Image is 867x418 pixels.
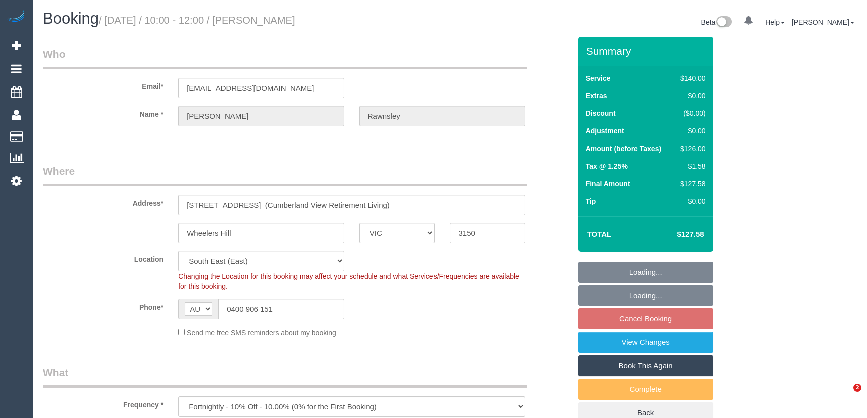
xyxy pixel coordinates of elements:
[586,161,628,171] label: Tax @ 1.25%
[178,106,344,126] input: First Name*
[676,73,705,83] div: $140.00
[647,230,704,239] h4: $127.58
[833,384,857,408] iframe: Intercom live chat
[676,179,705,189] div: $127.58
[586,196,596,206] label: Tip
[676,161,705,171] div: $1.58
[187,329,336,337] span: Send me free SMS reminders about my booking
[586,73,611,83] label: Service
[178,223,344,243] input: Suburb*
[450,223,525,243] input: Post Code*
[586,45,708,57] h3: Summary
[43,365,527,388] legend: What
[586,179,630,189] label: Final Amount
[676,144,705,154] div: $126.00
[765,18,785,26] a: Help
[35,195,171,208] label: Address*
[43,10,99,27] span: Booking
[586,144,661,154] label: Amount (before Taxes)
[676,196,705,206] div: $0.00
[578,332,713,353] a: View Changes
[6,10,26,24] img: Automaid Logo
[35,78,171,91] label: Email*
[586,108,616,118] label: Discount
[676,126,705,136] div: $0.00
[853,384,861,392] span: 2
[792,18,854,26] a: [PERSON_NAME]
[178,78,344,98] input: Email*
[587,230,612,238] strong: Total
[178,272,519,290] span: Changing the Location for this booking may affect your schedule and what Services/Frequencies are...
[715,16,732,29] img: New interface
[676,91,705,101] div: $0.00
[35,106,171,119] label: Name *
[35,251,171,264] label: Location
[43,164,527,186] legend: Where
[359,106,526,126] input: Last Name*
[586,91,607,101] label: Extras
[35,299,171,312] label: Phone*
[218,299,344,319] input: Phone*
[35,396,171,410] label: Frequency *
[578,355,713,376] a: Book This Again
[676,108,705,118] div: ($0.00)
[43,47,527,69] legend: Who
[586,126,624,136] label: Adjustment
[99,15,295,26] small: / [DATE] / 10:00 - 12:00 / [PERSON_NAME]
[701,18,732,26] a: Beta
